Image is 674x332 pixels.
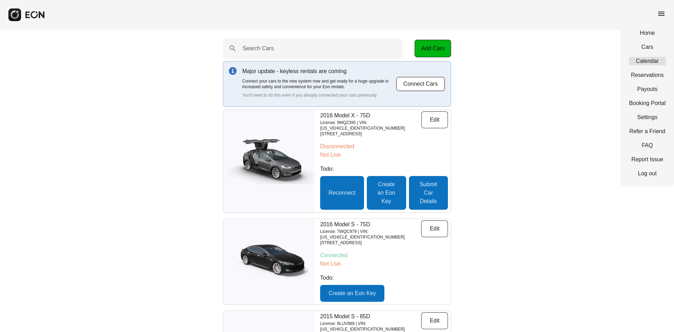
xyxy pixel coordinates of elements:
[367,176,406,210] button: Create an Eon Key
[320,285,384,302] button: Create an Eon Key
[320,274,448,282] p: Todo:
[629,85,666,93] a: Payouts
[409,176,448,210] button: Submit Car Details
[229,67,237,75] img: info
[629,169,666,178] a: Log out
[629,113,666,122] a: Settings
[320,260,448,268] p: Not Live
[320,176,364,210] button: Reconnect
[223,138,315,184] img: car
[421,111,448,128] button: Edit
[320,131,421,137] p: [STREET_ADDRESS]
[396,77,445,91] button: Connect Cars
[320,312,421,321] p: 2015 Model S - 85D
[629,99,666,108] a: Booking Portal
[629,29,666,37] a: Home
[320,240,421,246] p: [STREET_ADDRESS]
[421,312,448,329] button: Edit
[320,220,421,229] p: 2016 Model S - 75D
[320,111,421,120] p: 2016 Model X - 75D
[320,321,421,332] p: License: 9LUV989 | VIN: [US_VEHICLE_IDENTIFICATION_NUMBER]
[629,71,666,79] a: Reservations
[657,9,666,18] span: menu
[320,229,421,240] p: License: 7WQC979 | VIN: [US_VEHICLE_IDENTIFICATION_NUMBER]
[629,155,666,164] a: Report Issue
[320,165,448,173] p: Todo:
[629,127,666,136] a: Refer a Friend
[242,92,396,98] p: You'll need to do this even if you already connected your cars previously.
[242,78,396,90] p: Connect your cars to the new system now and get ready for a huge upgrade in increased safety and ...
[629,57,666,65] a: Calendar
[421,220,448,237] button: Edit
[242,67,396,76] p: Major update - keyless rentals are coming
[629,141,666,150] a: FAQ
[320,151,448,159] p: Not Live
[320,251,448,260] p: Connected
[415,40,451,57] button: Add Cars
[320,142,448,151] p: Disconnected
[223,239,315,285] img: car
[320,120,421,131] p: License: 9MQZ395 | VIN: [US_VEHICLE_IDENTIFICATION_NUMBER]
[243,44,274,53] label: Search Cars
[629,43,666,51] a: Cars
